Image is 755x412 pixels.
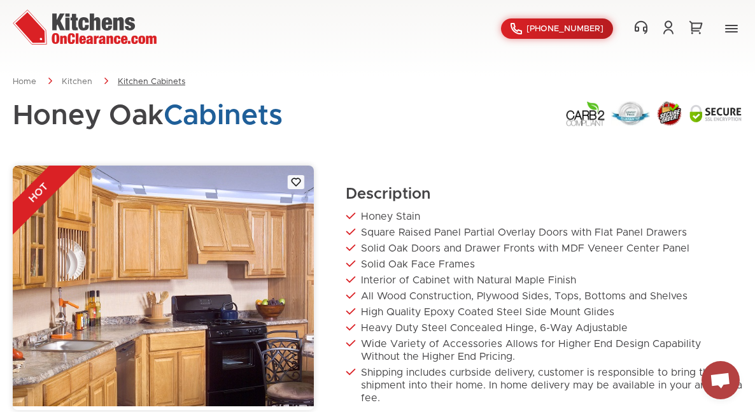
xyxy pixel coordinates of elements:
[346,337,742,363] li: Wide Variety of Accessories Allows for Higher End Design Capability Without the Higher End Pricing.
[346,322,742,334] li: Heavy Duty Steel Concealed Hinge, 6-Way Adjustable
[656,101,683,126] img: Secure Order
[62,78,92,86] a: Kitchen
[346,242,742,255] li: Solid Oak Doors and Drawer Fronts with MDF Veneer Center Panel
[346,306,742,318] li: High Quality Epoxy Coated Steel Side Mount Glides
[346,366,742,404] li: Shipping includes curbside delivery, customer is responsible to bring the shipment into their hom...
[118,78,185,86] a: Kitchen Cabinets
[13,166,314,406] img: 1673522190-c4-oak-fk.jpg
[346,258,742,271] li: Solid Oak Face Frames
[702,361,740,399] div: Open chat
[501,18,613,39] a: [PHONE_NUMBER]
[526,25,603,33] span: [PHONE_NUMBER]
[13,101,283,131] h1: Honey Oak
[721,18,742,39] button: Toggle Navigation
[13,10,157,45] img: Kitchens On Clearance
[346,290,742,302] li: All Wood Construction, Plywood Sides, Tops, Bottoms and Shelves
[689,104,742,123] img: Secure SSL Encyption
[13,78,36,86] a: Home
[346,274,742,287] li: Interior of Cabinet with Natural Maple Finish
[164,102,283,130] span: Cabinets
[346,226,742,239] li: Square Raised Panel Partial Overlay Doors with Flat Panel Drawers
[346,185,742,204] h2: Description
[611,101,650,126] img: Lowest Price Guarantee
[565,101,605,127] img: Carb2 Compliant
[346,210,742,223] li: Honey Stain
